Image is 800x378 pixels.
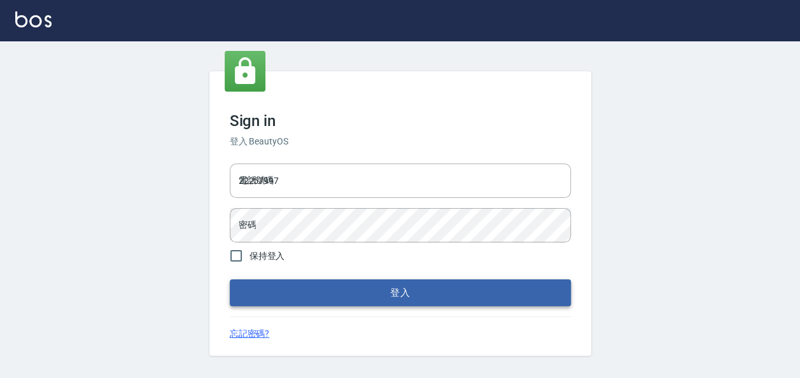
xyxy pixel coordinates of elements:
[230,112,571,130] h3: Sign in
[230,279,571,306] button: 登入
[15,11,52,27] img: Logo
[249,249,285,263] span: 保持登入
[230,135,571,148] h6: 登入 BeautyOS
[230,327,270,340] a: 忘記密碼?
